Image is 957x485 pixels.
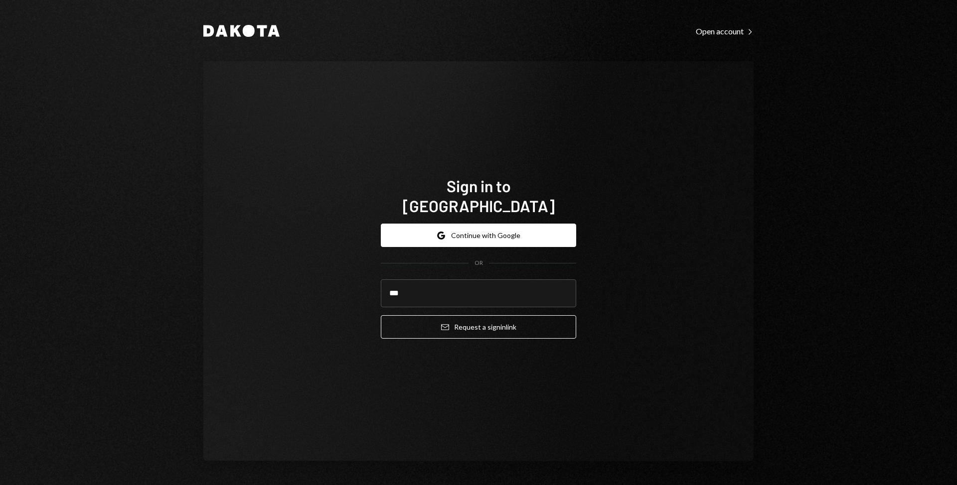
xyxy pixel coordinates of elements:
h1: Sign in to [GEOGRAPHIC_DATA] [381,176,576,216]
button: Request a signinlink [381,315,576,339]
a: Open account [696,25,754,36]
button: Continue with Google [381,224,576,247]
div: Open account [696,26,754,36]
div: OR [475,259,483,267]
